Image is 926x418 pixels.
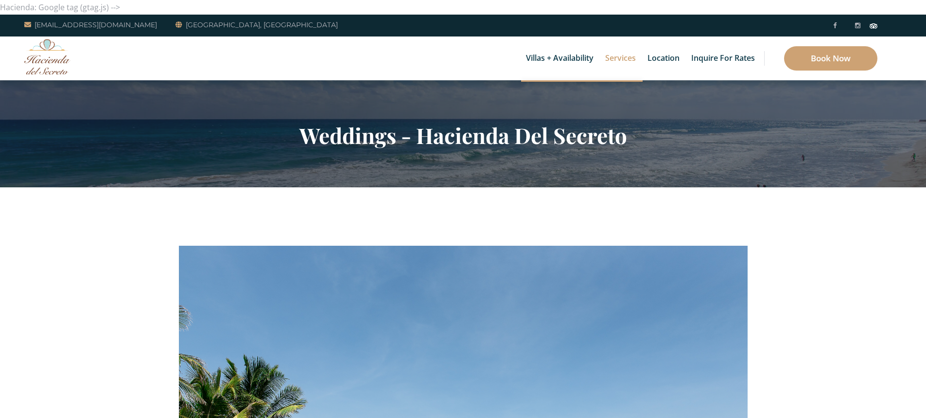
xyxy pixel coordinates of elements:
[643,36,684,80] a: Location
[24,39,70,74] img: Awesome Logo
[179,123,748,148] h2: Weddings - Hacienda Del Secreto
[784,46,877,71] a: Book Now
[175,19,338,31] a: [GEOGRAPHIC_DATA], [GEOGRAPHIC_DATA]
[686,36,760,80] a: Inquire for Rates
[870,23,877,28] img: Tripadvisor_logomark.svg
[521,36,598,80] a: Villas + Availability
[24,19,157,31] a: [EMAIL_ADDRESS][DOMAIN_NAME]
[600,36,641,80] a: Services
